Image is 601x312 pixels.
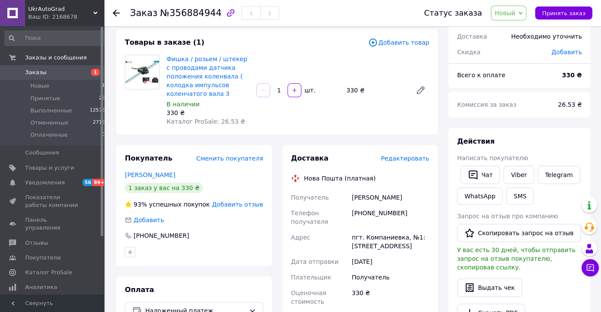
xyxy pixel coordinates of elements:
div: [PERSON_NAME] [350,190,431,205]
div: Вернуться назад [113,9,120,17]
span: Адрес [291,234,310,241]
span: 1 [91,69,100,76]
a: WhatsApp [457,187,503,205]
span: Оплаченные [30,131,68,139]
span: 2716 [93,119,105,127]
span: Телефон получателя [291,210,328,225]
span: Дата отправки [291,258,339,265]
span: Комиссия за заказ [457,101,516,108]
div: [PHONE_NUMBER] [133,231,190,240]
span: Плательщик [291,274,331,281]
div: 1 заказ у вас на 330 ₴ [125,183,203,193]
span: Редактировать [381,155,429,162]
button: Чат с покупателем [581,259,599,276]
div: 330 ₴ [167,108,249,117]
span: Доставка [457,33,487,40]
span: Покупатель [125,154,172,162]
span: Заказы и сообщения [25,54,87,62]
span: Сменить покупателя [196,155,263,162]
span: Добавить товар [368,38,429,47]
span: Действия [457,137,495,145]
button: SMS [506,187,534,205]
div: Статус заказа [424,9,482,17]
button: Принять заказ [535,7,592,20]
span: Оплата [125,286,154,294]
div: Необходимо уточнить [506,27,587,46]
span: Выполненные [30,107,72,115]
span: У вас есть 30 дней, чтобы отправить запрос на отзыв покупателю, скопировав ссылку. [457,246,575,271]
button: Чат [461,166,500,184]
span: Каталог ProSale [25,269,72,276]
span: Сообщения [25,149,59,157]
div: [PHONE_NUMBER] [350,205,431,230]
a: Фишка / розьем / штекер с проводами датчика положения коленвала ( колодка импульсов коленчатого в... [167,56,247,97]
button: Выдать чек [457,279,522,297]
input: Поиск [4,30,106,46]
div: пгт. Компаниевка, №1: [STREET_ADDRESS] [350,230,431,254]
div: [DATE] [350,254,431,269]
div: Получатель [350,269,431,285]
span: 56 [82,179,92,186]
span: Панель управления [25,216,80,232]
span: Написать покупателю [457,154,528,161]
div: 330 ₴ [350,285,431,309]
a: Viber [503,166,534,184]
span: Заказы [25,69,46,76]
a: Редактировать [412,82,429,99]
span: Показатели работы компании [25,194,80,209]
div: Ваш ID: 2168678 [28,13,104,21]
span: Скидка [457,49,480,56]
span: Принятые [30,95,60,102]
span: Товары в заказе (1) [125,38,204,46]
span: В наличии [167,101,199,108]
span: Товары и услуги [25,164,74,172]
span: Оценочная стоимость [291,289,326,305]
span: Заказ [130,8,157,18]
span: №356884944 [160,8,222,18]
b: 330 ₴ [562,72,582,79]
span: Добавить [134,217,164,223]
span: UkrAutoGrad [28,5,93,13]
span: Новые [30,82,49,90]
span: Добавить отзыв [212,201,263,208]
span: 1 [102,82,105,90]
span: Доставка [291,154,329,162]
button: Скопировать запрос на отзыв [457,224,581,242]
span: Получатель [291,194,329,201]
span: 0 [102,131,105,139]
img: Фишка / розьем / штекер с проводами датчика положения коленвала ( колодка импульсов коленчатого в... [125,61,159,84]
div: успешных покупок [125,200,210,209]
span: Отзывы [25,239,48,247]
span: 12578 [90,107,105,115]
span: Уведомления [25,179,65,187]
a: Telegram [538,166,580,184]
span: Добавить [552,49,582,56]
span: Аналитика [25,283,57,291]
span: 26.53 ₴ [558,101,582,108]
div: 330 ₴ [343,84,408,96]
span: Новый [495,10,516,16]
span: Отмененные [30,119,68,127]
span: Запрос на отзыв про компанию [457,213,558,220]
a: [PERSON_NAME] [125,171,175,178]
span: Принять заказ [542,10,585,16]
span: Каталог ProSale: 26.53 ₴ [167,118,245,125]
span: 93% [134,201,147,208]
div: шт. [302,86,316,95]
span: 99+ [92,179,107,186]
span: Всего к оплате [457,72,505,79]
span: Покупатели [25,254,61,262]
span: 25 [99,95,105,102]
div: Нова Пошта (платная) [302,174,378,183]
